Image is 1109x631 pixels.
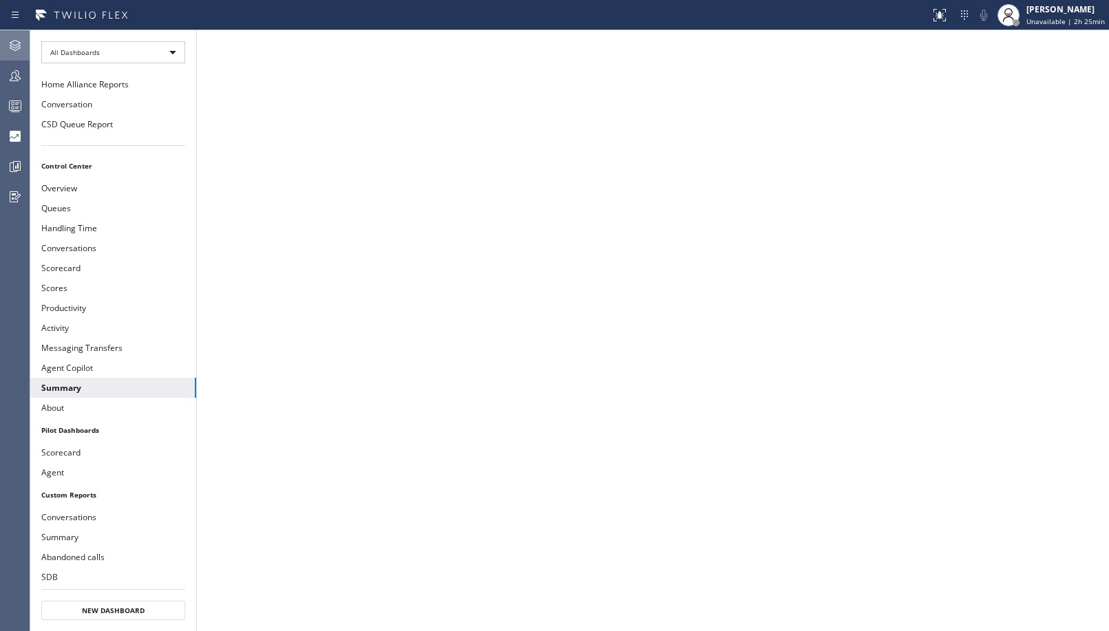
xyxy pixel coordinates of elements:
[197,30,1109,631] iframe: dashboard_9f6bb337dffe
[30,157,196,175] li: Control Center
[30,507,196,527] button: Conversations
[30,398,196,418] button: About
[30,338,196,358] button: Messaging Transfers
[41,601,185,620] button: New Dashboard
[30,258,196,278] button: Scorecard
[1026,3,1105,15] div: [PERSON_NAME]
[30,358,196,378] button: Agent Copilot
[30,527,196,547] button: Summary
[30,318,196,338] button: Activity
[30,218,196,238] button: Handling Time
[30,74,196,94] button: Home Alliance Reports
[30,238,196,258] button: Conversations
[30,486,196,504] li: Custom Reports
[30,442,196,462] button: Scorecard
[30,547,196,567] button: Abandoned calls
[30,378,196,398] button: Summary
[30,94,196,114] button: Conversation
[30,178,196,198] button: Overview
[30,114,196,134] button: CSD Queue Report
[30,198,196,218] button: Queues
[30,278,196,298] button: Scores
[1026,17,1105,26] span: Unavailable | 2h 25min
[30,421,196,439] li: Pilot Dashboards
[30,462,196,482] button: Agent
[41,41,185,63] div: All Dashboards
[30,587,196,607] button: Outbound calls
[30,567,196,587] button: SDB
[974,6,993,25] button: Mute
[30,298,196,318] button: Productivity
